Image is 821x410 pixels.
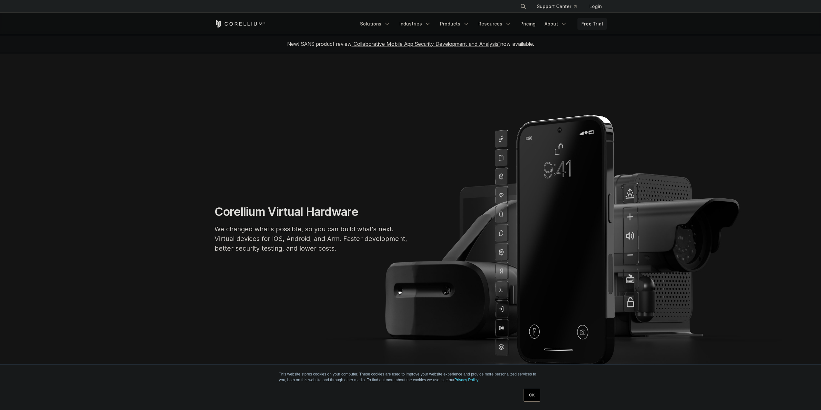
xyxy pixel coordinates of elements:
button: Search [517,1,529,12]
a: Products [436,18,473,30]
a: OK [524,389,540,402]
a: Solutions [356,18,394,30]
p: We changed what's possible, so you can build what's next. Virtual devices for iOS, Android, and A... [215,224,408,253]
a: Support Center [532,1,582,12]
a: Industries [395,18,435,30]
span: New! SANS product review now available. [287,41,534,47]
a: Free Trial [577,18,607,30]
div: Navigation Menu [356,18,607,30]
a: Corellium Home [215,20,266,28]
a: Privacy Policy. [455,378,479,382]
a: "Collaborative Mobile App Security Development and Analysis" [352,41,500,47]
a: Login [584,1,607,12]
a: Pricing [516,18,539,30]
h1: Corellium Virtual Hardware [215,205,408,219]
div: Navigation Menu [512,1,607,12]
p: This website stores cookies on your computer. These cookies are used to improve your website expe... [279,371,542,383]
a: About [541,18,571,30]
a: Resources [475,18,515,30]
